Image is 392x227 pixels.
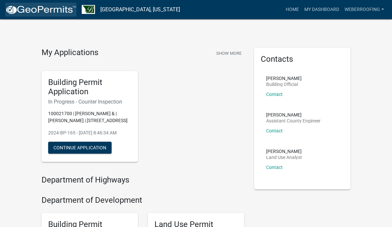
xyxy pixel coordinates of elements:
h6: In Progress - Counter Inspection [48,99,131,105]
p: 100021700 | [PERSON_NAME] & | [PERSON_NAME] | [STREET_ADDRESS] [48,110,131,124]
a: My Dashboard [302,3,342,16]
h5: Contacts [261,54,344,64]
a: [GEOGRAPHIC_DATA], [US_STATE] [100,4,180,15]
p: 2024-BP-165 - [DATE] 8:46:34 AM [48,129,131,136]
img: Benton County, Minnesota [82,5,95,14]
p: Assistant County Engineer [266,118,321,123]
p: Land Use Analyst [266,155,302,160]
a: Contact [266,128,283,133]
a: Home [283,3,302,16]
h4: Department of Highways [42,175,244,185]
a: Contact [266,165,283,170]
p: Building Official [266,82,302,87]
button: Continue Application [48,142,112,154]
a: WeberRoofing [342,3,387,16]
h4: Department of Development [42,195,244,205]
button: Show More [214,48,244,59]
a: Contact [266,92,283,97]
p: [PERSON_NAME] [266,76,302,81]
h5: Building Permit Application [48,78,131,97]
h4: My Applications [42,48,98,58]
p: [PERSON_NAME] [266,149,302,154]
p: [PERSON_NAME] [266,113,321,117]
